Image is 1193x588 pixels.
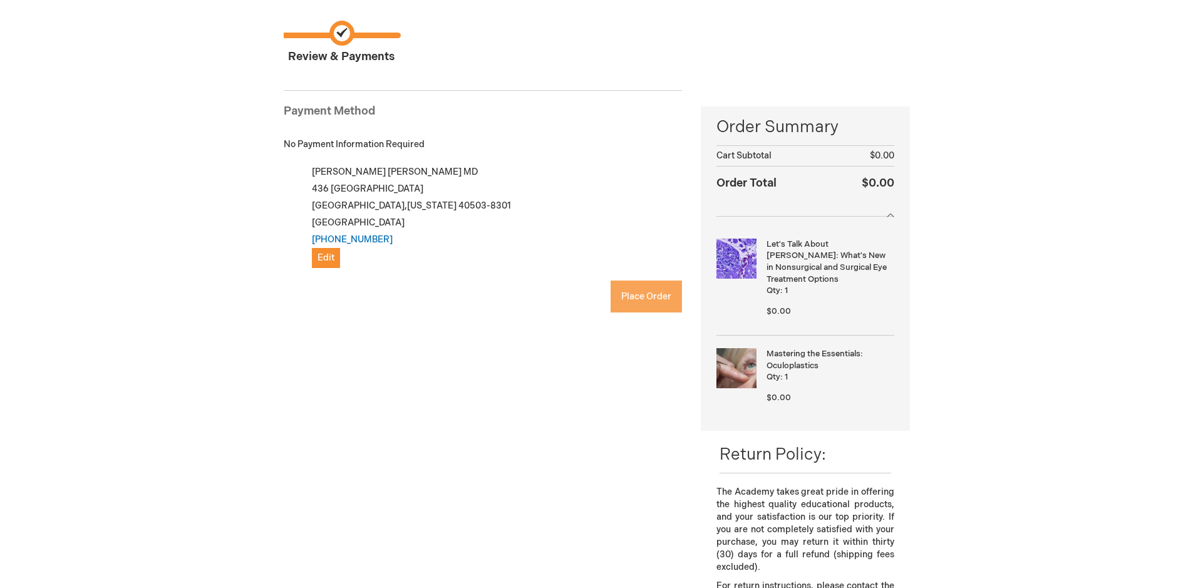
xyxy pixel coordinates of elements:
span: [US_STATE] [407,200,457,211]
strong: Order Total [716,173,777,192]
p: The Academy takes great pride in offering the highest quality educational products, and your sati... [716,486,894,574]
img: Let's Talk About TED: What's New in Nonsurgical and Surgical Eye Treatment Options [716,239,757,279]
span: $0.00 [862,177,894,190]
span: $0.00 [870,150,894,161]
button: Place Order [611,281,682,312]
span: Qty [767,372,780,382]
a: [PHONE_NUMBER] [312,234,393,245]
th: Cart Subtotal [716,146,835,167]
span: Place Order [621,291,671,302]
span: Edit [318,252,334,263]
span: Qty [767,286,780,296]
img: Mastering the Essentials: Oculoplastics [716,348,757,388]
div: [PERSON_NAME] [PERSON_NAME] MD 436 [GEOGRAPHIC_DATA] [GEOGRAPHIC_DATA] , 40503-8301 [GEOGRAPHIC_D... [297,163,683,268]
span: $0.00 [767,393,791,403]
span: 1 [785,372,788,382]
span: Order Summary [716,116,894,145]
span: No Payment Information Required [284,139,425,150]
div: Payment Method [284,103,683,126]
span: 1 [785,286,788,296]
span: Return Policy: [720,445,826,465]
span: $0.00 [767,306,791,316]
strong: Let's Talk About [PERSON_NAME]: What's New in Nonsurgical and Surgical Eye Treatment Options [767,239,891,285]
strong: Mastering the Essentials: Oculoplastics [767,348,891,371]
iframe: To enrich screen reader interactions, please activate Accessibility in Grammarly extension settings [284,295,474,344]
button: Edit [312,248,340,268]
span: Review & Payments [284,21,400,65]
